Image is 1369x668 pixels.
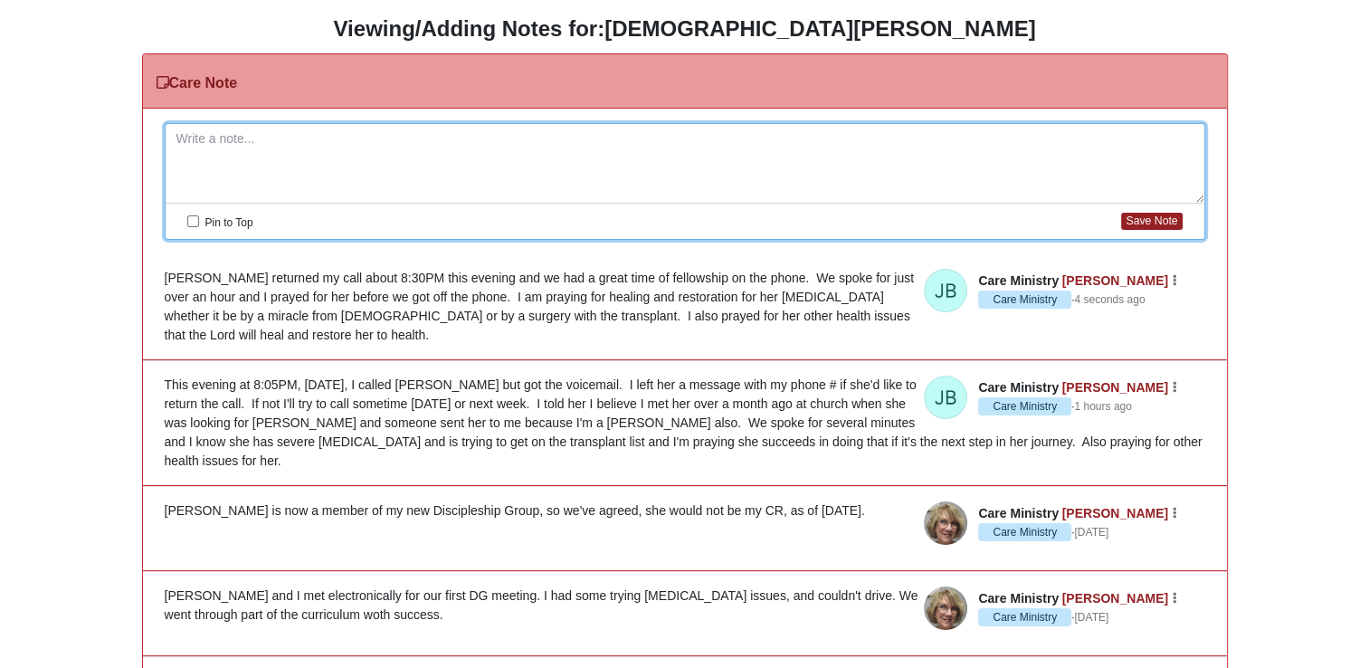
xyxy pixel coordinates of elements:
[1074,524,1108,540] a: [DATE]
[205,216,253,229] span: Pin to Top
[978,523,1071,541] span: Care Ministry
[1074,609,1108,625] a: [DATE]
[924,376,967,419] img: Judy Boyle
[187,215,199,227] input: Pin to Top
[978,523,1074,541] span: ·
[1121,213,1182,230] button: Save Note
[978,397,1071,415] span: Care Ministry
[165,269,1205,345] div: [PERSON_NAME] returned my call about 8:30PM this evening and we had a great time of fellowship on...
[14,16,1355,43] h3: Viewing/Adding Notes for:
[165,587,1205,625] div: [PERSON_NAME] and I met electronically for our first DG meeting. I had some trying [MEDICAL_DATA]...
[1074,611,1108,624] time: September 18, 2024, 7:57 PM
[165,376,1205,471] div: This evening at 8:05PM, [DATE], I called [PERSON_NAME] but got the voicemail. I left her a messag...
[1074,291,1145,308] a: 4 seconds ago
[1062,591,1168,606] a: [PERSON_NAME]
[978,380,1059,395] span: Care Ministry
[978,273,1059,288] span: Care Ministry
[1074,398,1131,415] a: 1 hours ago
[978,608,1074,626] span: ·
[157,74,238,91] h3: Care Note
[1074,293,1145,306] time: October 3, 2025, 9:56 PM
[978,591,1059,606] span: Care Ministry
[924,587,967,630] img: Judy Coady
[1074,526,1108,539] time: September 25, 2024, 12:28 PM
[978,397,1074,415] span: ·
[924,501,967,545] img: Judy Coady
[978,506,1059,520] span: Care Ministry
[978,291,1074,309] span: ·
[165,501,1205,520] div: [PERSON_NAME] is now a member of my new Discipleship Group, so we've agreed, she would not be my ...
[1062,506,1168,520] a: [PERSON_NAME]
[924,269,967,312] img: Judy Boyle
[1074,400,1131,413] time: October 3, 2025, 8:12 PM
[978,291,1071,309] span: Care Ministry
[1062,273,1168,288] a: [PERSON_NAME]
[1062,380,1168,395] a: [PERSON_NAME]
[978,608,1071,626] span: Care Ministry
[604,16,1035,41] strong: [DEMOGRAPHIC_DATA][PERSON_NAME]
